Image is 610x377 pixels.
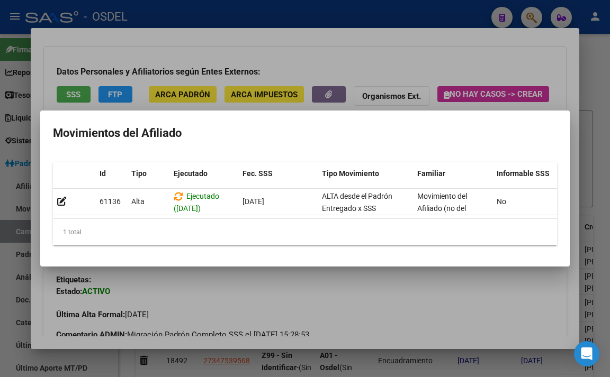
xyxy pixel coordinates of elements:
[413,162,492,185] datatable-header-cell: Familiar
[243,197,264,206] span: [DATE]
[318,162,413,185] datatable-header-cell: Tipo Movimiento
[174,169,208,178] span: Ejecutado
[131,169,147,178] span: Tipo
[169,162,238,185] datatable-header-cell: Ejecutado
[497,169,550,178] span: Informable SSS
[322,169,379,178] span: Tipo Movimiento
[53,219,557,245] div: 1 total
[53,123,557,143] h2: Movimientos del Afiliado
[243,169,273,178] span: Fec. SSS
[497,197,506,206] span: No
[417,169,445,178] span: Familiar
[100,197,121,206] span: 61136
[131,197,145,206] span: Alta
[100,169,106,178] span: Id
[174,192,219,213] span: Ejecutado ([DATE])
[574,341,599,366] div: Open Intercom Messenger
[127,162,169,185] datatable-header-cell: Tipo
[322,192,392,213] span: ALTA desde el Padrón Entregado x SSS
[95,162,127,185] datatable-header-cell: Id
[492,162,572,185] datatable-header-cell: Informable SSS
[417,192,467,225] span: Movimiento del Afiliado (no del grupo)
[238,162,318,185] datatable-header-cell: Fec. SSS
